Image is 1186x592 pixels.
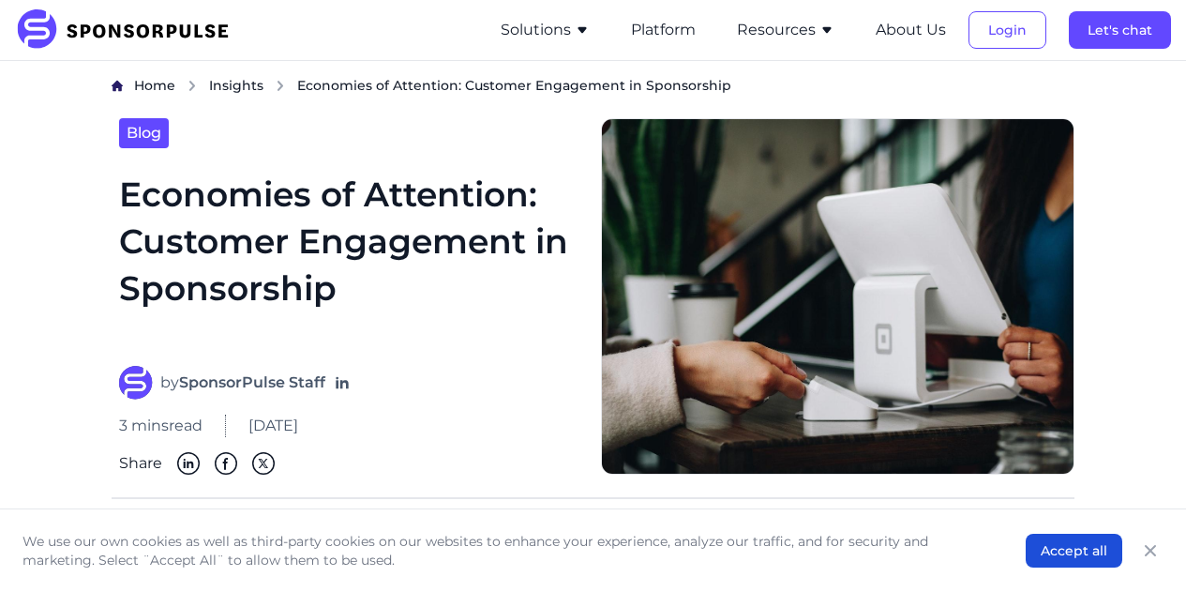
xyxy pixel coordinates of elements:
button: Close [1137,538,1163,564]
img: Linkedin [177,452,200,475]
a: Blog [119,118,169,148]
span: Share [119,452,162,475]
span: Home [134,77,175,94]
span: [DATE] [248,415,298,437]
a: Follow on LinkedIn [333,373,352,392]
span: Economies of Attention: Customer Engagement in Sponsorship [297,76,731,95]
img: Twitter [252,452,275,475]
button: Accept all [1026,534,1122,568]
a: Platform [631,22,696,38]
a: About Us [876,22,946,38]
a: Login [968,22,1046,38]
p: We use our own cookies as well as third-party cookies on our websites to enhance your experience,... [23,532,988,569]
button: About Us [876,19,946,41]
img: chevron right [275,80,286,92]
img: Facebook [215,452,237,475]
h1: Economies of Attention: Customer Engagement in Sponsorship [119,171,578,343]
button: Login [968,11,1046,49]
a: Home [134,76,175,96]
span: by [160,372,325,394]
button: Let's chat [1069,11,1171,49]
img: SponsorPulse Staff [119,366,153,400]
img: SponsorPulse [15,9,243,51]
span: Insights [209,77,263,94]
button: Resources [737,19,834,41]
a: Let's chat [1069,22,1171,38]
button: Platform [631,19,696,41]
img: chevron right [187,80,198,92]
strong: SponsorPulse Staff [179,373,325,391]
img: Home [112,80,123,92]
span: 3 mins read [119,415,203,437]
button: Solutions [501,19,590,41]
a: Insights [209,76,263,96]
